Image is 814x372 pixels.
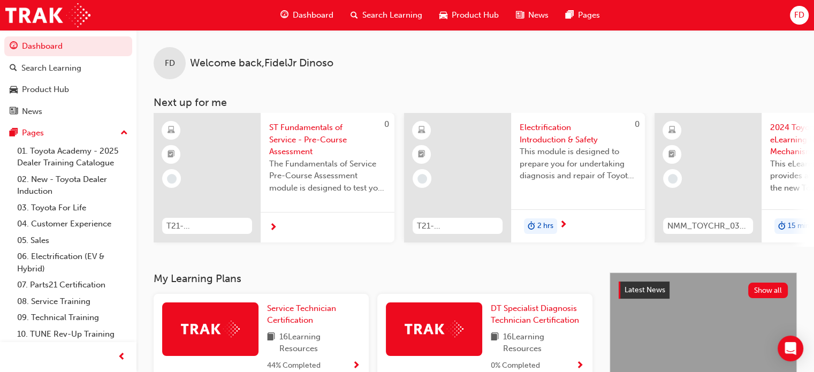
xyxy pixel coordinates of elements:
div: Pages [22,127,44,139]
span: 2 hrs [537,220,553,232]
h3: Next up for me [136,96,814,109]
span: Electrification Introduction & Safety [520,122,636,146]
span: 0 [635,119,640,129]
span: ST Fundamentals of Service - Pre-Course Assessment [269,122,386,158]
a: DT Specialist Diagnosis Technician Certification [491,302,584,327]
span: car-icon [10,85,18,95]
span: guage-icon [280,9,288,22]
a: Dashboard [4,36,132,56]
a: 07. Parts21 Certification [13,277,132,293]
span: pages-icon [10,128,18,138]
span: learningResourceType_ELEARNING-icon [668,124,676,138]
span: book-icon [491,331,499,355]
a: news-iconNews [507,4,557,26]
span: booktick-icon [668,148,676,162]
a: 09. Technical Training [13,309,132,326]
span: This module is designed to prepare you for undertaking diagnosis and repair of Toyota & Lexus Ele... [520,146,636,182]
a: Latest NewsShow all [619,282,788,299]
span: FD [794,9,804,21]
span: up-icon [120,126,128,140]
span: prev-icon [118,351,126,364]
span: booktick-icon [168,148,175,162]
span: Welcome back , FidelJr Dinoso [190,57,333,70]
span: duration-icon [778,219,786,233]
a: pages-iconPages [557,4,608,26]
span: learningResourceType_ELEARNING-icon [168,124,175,138]
span: 0 [384,119,389,129]
span: duration-icon [528,219,535,233]
span: book-icon [267,331,275,355]
a: Service Technician Certification [267,302,360,327]
span: Pages [578,9,600,21]
button: FD [790,6,809,25]
div: Search Learning [21,62,81,74]
span: pages-icon [566,9,574,22]
span: 16 Learning Resources [503,331,584,355]
span: learningRecordVerb_NONE-icon [417,174,427,184]
a: guage-iconDashboard [272,4,342,26]
span: car-icon [439,9,447,22]
span: Service Technician Certification [267,303,336,325]
span: Show Progress [352,361,360,371]
a: 0T21-FOD_HVIS_PREREQElectrification Introduction & SafetyThis module is designed to prepare you f... [404,113,645,242]
div: Open Intercom Messenger [778,336,803,361]
span: Dashboard [293,9,333,21]
span: News [528,9,549,21]
span: Latest News [625,285,665,294]
span: booktick-icon [418,148,425,162]
span: DT Specialist Diagnosis Technician Certification [491,303,579,325]
img: Trak [181,321,240,337]
a: 04. Customer Experience [13,216,132,232]
span: 15 mins [788,220,813,232]
span: 0 % Completed [491,360,540,372]
a: 03. Toyota For Life [13,200,132,216]
span: guage-icon [10,42,18,51]
a: 08. Service Training [13,293,132,310]
span: The Fundamentals of Service Pre-Course Assessment module is designed to test your learning and un... [269,158,386,194]
span: 44 % Completed [267,360,321,372]
span: news-icon [10,107,18,117]
span: learningRecordVerb_NONE-icon [167,174,177,184]
div: Product Hub [22,83,69,96]
span: NMM_TOYCHR_032024_MODULE_1 [667,220,749,232]
button: Show all [748,283,788,298]
span: Search Learning [362,9,422,21]
a: Product Hub [4,80,132,100]
span: learningRecordVerb_NONE-icon [668,174,678,184]
span: FD [165,57,175,70]
button: Pages [4,123,132,143]
img: Trak [405,321,463,337]
button: DashboardSearch LearningProduct HubNews [4,34,132,123]
span: Show Progress [576,361,584,371]
a: Search Learning [4,58,132,78]
a: 05. Sales [13,232,132,249]
a: 0T21-STFOS_PRE_EXAMST Fundamentals of Service - Pre-Course AssessmentThe Fundamentals of Service ... [154,113,394,242]
span: news-icon [516,9,524,22]
h3: My Learning Plans [154,272,592,285]
span: search-icon [10,64,17,73]
a: News [4,102,132,122]
a: car-iconProduct Hub [431,4,507,26]
span: T21-FOD_HVIS_PREREQ [417,220,498,232]
img: Trak [5,3,90,27]
a: 01. Toyota Academy - 2025 Dealer Training Catalogue [13,143,132,171]
span: learningResourceType_ELEARNING-icon [418,124,425,138]
a: 02. New - Toyota Dealer Induction [13,171,132,200]
span: search-icon [351,9,358,22]
div: News [22,105,42,118]
a: 10. TUNE Rev-Up Training [13,326,132,343]
span: 16 Learning Resources [279,331,360,355]
a: 06. Electrification (EV & Hybrid) [13,248,132,277]
a: search-iconSearch Learning [342,4,431,26]
span: next-icon [269,223,277,233]
span: T21-STFOS_PRE_EXAM [166,220,248,232]
span: Product Hub [452,9,499,21]
span: next-icon [559,221,567,230]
